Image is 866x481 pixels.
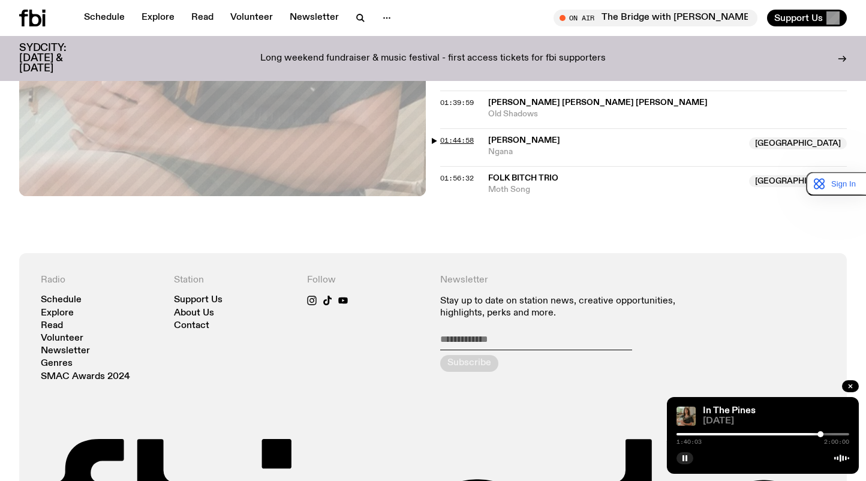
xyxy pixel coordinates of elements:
[41,347,90,356] a: Newsletter
[41,372,130,381] a: SMAC Awards 2024
[184,10,221,26] a: Read
[174,275,293,286] h4: Station
[174,309,214,318] a: About Us
[440,100,474,106] button: 01:39:59
[174,321,209,330] a: Contact
[767,10,847,26] button: Support Us
[440,355,498,372] button: Subscribe
[77,10,132,26] a: Schedule
[41,321,63,330] a: Read
[488,136,560,145] span: [PERSON_NAME]
[440,136,474,145] span: 01:44:58
[749,175,847,187] span: [GEOGRAPHIC_DATA]
[440,173,474,183] span: 01:56:32
[282,10,346,26] a: Newsletter
[41,309,74,318] a: Explore
[488,184,742,196] span: Moth Song
[307,275,426,286] h4: Follow
[488,109,847,120] span: Old Shadows
[488,146,742,158] span: Ngana
[41,296,82,305] a: Schedule
[41,334,83,343] a: Volunteer
[440,98,474,107] span: 01:39:59
[749,137,847,149] span: [GEOGRAPHIC_DATA]
[676,439,702,445] span: 1:40:03
[774,13,823,23] span: Support Us
[260,53,606,64] p: Long weekend fundraiser & music festival - first access tickets for fbi supporters
[440,137,474,144] button: 01:44:58
[703,417,849,426] span: [DATE]
[41,359,73,368] a: Genres
[134,10,182,26] a: Explore
[488,98,708,107] span: [PERSON_NAME] [PERSON_NAME] [PERSON_NAME]
[440,275,692,286] h4: Newsletter
[440,175,474,182] button: 01:56:32
[19,43,96,74] h3: SYDCITY: [DATE] & [DATE]
[703,406,756,416] a: In The Pines
[440,296,692,318] p: Stay up to date on station news, creative opportunities, highlights, perks and more.
[488,174,558,182] span: Folk Bitch Trio
[223,10,280,26] a: Volunteer
[824,439,849,445] span: 2:00:00
[174,296,222,305] a: Support Us
[554,10,757,26] button: On AirThe Bridge with [PERSON_NAME]
[41,275,160,286] h4: Radio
